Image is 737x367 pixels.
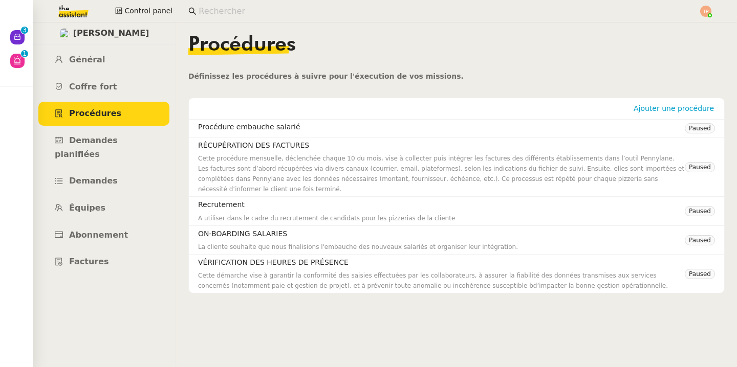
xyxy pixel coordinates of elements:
h4: Procédure embauche salarié [198,121,685,133]
span: Procédures [69,108,121,118]
span: [PERSON_NAME] [73,27,149,40]
span: Procédures [188,35,296,55]
p: 3 [23,27,27,36]
input: Rechercher [199,5,688,18]
a: Demandes [38,169,169,193]
button: Control panel [109,4,179,18]
nz-tag: Paused [685,123,715,133]
h4: ON-BOARDING SALARIES [198,228,685,240]
div: La cliente souhaite que nous finalisions l'embauche des nouveaux salariés et organiser leur intég... [198,242,685,252]
nz-tag: Paused [685,269,715,279]
span: Demandes planifiées [55,135,118,159]
span: Control panel [124,5,172,17]
nz-tag: Paused [685,206,715,216]
nz-tag: Paused [685,235,715,245]
h4: RÉCUPÉRATION DES FACTURES [198,140,685,151]
div: Cette procédure mensuelle, déclenchée chaque 10 du mois, vise à collecter puis intégrer les factu... [198,153,685,194]
nz-badge-sup: 1 [21,50,28,57]
img: svg [700,6,711,17]
span: Ajouter une procédure [634,103,714,113]
div: Cette démarche vise à garantir la conformité des saisies effectuées par les collaborateurs, à ass... [198,270,685,291]
span: Demandes [69,176,118,186]
a: Coffre fort [38,75,169,99]
span: Définissez les procédures à suivre pour l'éxecution de vos missions. [188,72,464,80]
span: Factures [69,257,109,266]
h4: Recrutement [198,199,685,211]
a: Général [38,48,169,72]
h4: VÉRIFICATION DES HEURES DE PRÉSENCE [198,257,685,268]
span: Abonnement [69,230,128,240]
a: Abonnement [38,223,169,247]
a: Procédures [38,102,169,126]
div: A utiliser dans le cadre du recrutement de candidats pour les pizzerias de la cliente [198,213,685,223]
nz-badge-sup: 3 [21,27,28,34]
nz-tag: Paused [685,162,715,172]
span: Général [69,55,105,64]
img: users%2FIRICEYtWuOZgy9bUGBIlDfdl70J2%2Favatar%2Fb71601d1-c386-41cd-958b-f9b5fc102d64 [59,28,70,39]
span: Équipes [69,203,105,213]
a: Demandes planifiées [38,129,169,166]
a: Équipes [38,196,169,220]
button: Ajouter une procédure [630,103,718,114]
span: Coffre fort [69,82,117,91]
p: 1 [23,50,27,59]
